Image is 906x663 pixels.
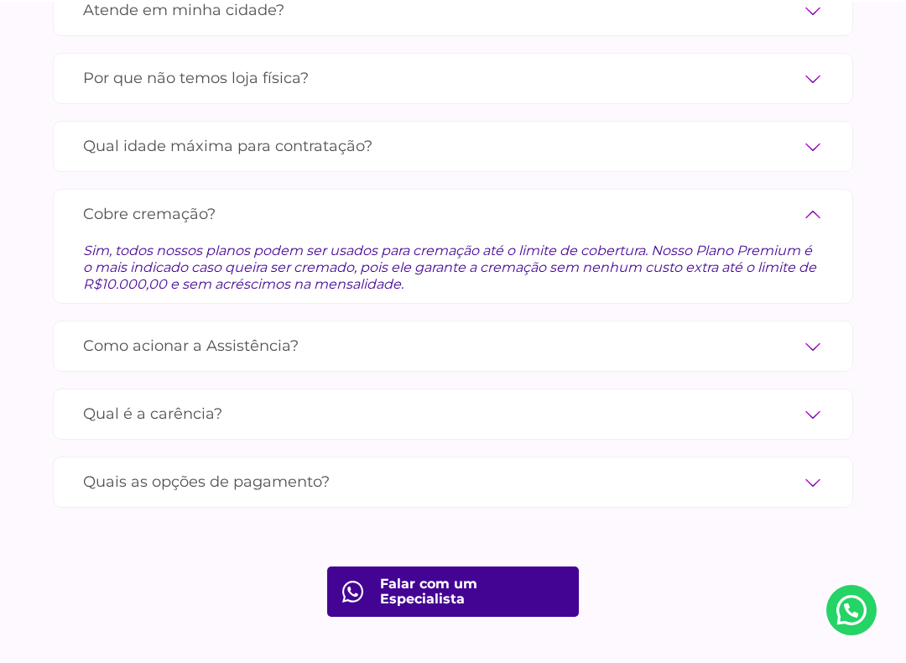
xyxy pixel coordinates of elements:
[342,579,363,601] img: fale com consultor
[83,62,823,91] label: Por que não temos loja física?
[826,583,877,634] a: Nosso Whatsapp
[327,565,579,615] a: Falar com um Especialista
[83,198,823,227] label: Cobre cremação?
[83,330,823,359] label: Como acionar a Assistência?
[83,227,823,291] div: Sim, todos nossos planos podem ser usados para cremação até o limite de cobertura. Nosso Plano Pr...
[83,130,823,159] label: Qual idade máxima para contratação?
[83,466,823,495] label: Quais as opções de pagamento?
[83,398,823,427] label: Qual é a carência?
